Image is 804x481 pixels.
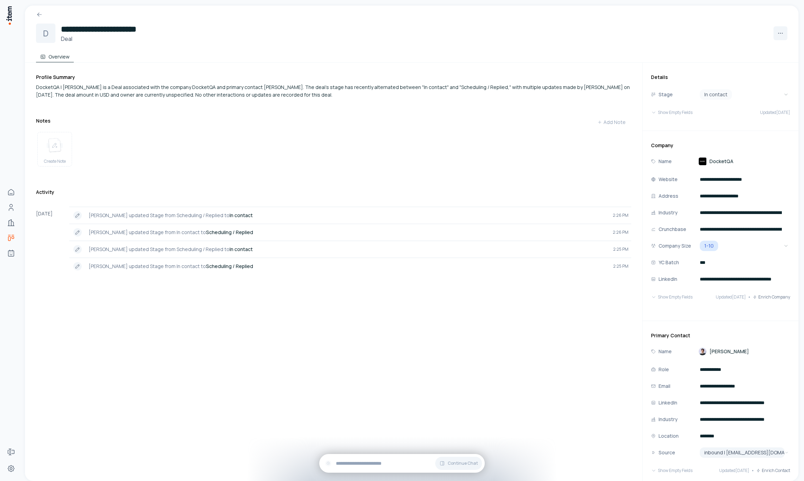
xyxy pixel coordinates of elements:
h3: Profile Summary [36,74,631,81]
p: Address [659,192,678,200]
p: Name [659,348,672,355]
span: 2:25 PM [613,247,628,252]
strong: Scheduling / Replied [206,263,253,269]
img: Item Brain Logo [6,6,12,25]
button: create noteCreate Note [37,132,72,167]
p: [PERSON_NAME] updated Stage from Scheduling / Replied to [89,212,607,219]
button: Show Empty Fields [651,290,693,304]
button: More actions [774,26,787,40]
p: [PERSON_NAME] updated Stage from Scheduling / Replied to [89,246,608,253]
h3: Deal [61,35,139,43]
p: Email [659,382,670,390]
a: Settings [4,462,18,475]
p: Website [659,176,678,183]
p: [PERSON_NAME] updated Stage from In contact to [89,229,607,236]
p: [PERSON_NAME] updated Stage from In contact to [89,263,608,270]
h3: Notes [36,117,51,124]
div: Add Note [597,119,626,126]
span: 2:26 PM [613,213,628,218]
a: Contacts [4,201,18,214]
p: Industry [659,416,678,423]
img: create note [46,138,63,153]
button: Enrich Contact [756,464,790,478]
button: Continue Chat [435,457,482,470]
span: Updated [DATE] [760,110,790,115]
p: LinkedIn [659,399,677,407]
div: [DATE] [36,207,69,275]
h3: Company [651,142,790,149]
strong: In contact [230,246,253,252]
a: Forms [4,445,18,459]
p: Source [659,449,675,456]
div: Continue Chat [319,454,485,473]
a: Agents [4,246,18,260]
p: Industry [659,209,678,216]
span: DocketQA [709,158,733,165]
strong: Scheduling / Replied [206,229,253,235]
p: Stage [659,91,673,98]
h3: Primary Contact [651,332,790,339]
span: [PERSON_NAME] [709,348,749,355]
p: Role [659,366,669,373]
button: Add Note [592,115,631,129]
span: Create Note [44,159,66,164]
a: Home [4,185,18,199]
a: deals [4,231,18,245]
span: Updated [DATE] [719,468,749,473]
span: 2:25 PM [613,264,628,269]
div: D [36,24,55,43]
h3: Details [651,74,790,81]
a: Companies [4,216,18,230]
img: Nishant Hooda [698,347,707,356]
button: Show Empty Fields [651,106,693,119]
p: Crunchbase [659,225,686,233]
span: Updated [DATE] [716,294,746,300]
button: Overview [36,48,74,62]
p: LinkedIn [659,275,677,283]
p: YC Batch [659,259,679,266]
a: [PERSON_NAME] [698,347,749,356]
p: Location [659,432,679,440]
p: Name [659,158,672,165]
strong: In contact [230,212,253,219]
span: Continue Chat [448,461,478,466]
img: DocketQA [698,157,707,166]
button: Show Empty Fields [651,464,693,478]
button: Enrich Company [753,290,790,304]
span: 2:26 PM [613,230,628,235]
a: DocketQA [698,157,733,166]
h3: Activity [36,189,54,196]
div: DocketQA | [PERSON_NAME] is a Deal associated with the company DocketQA and primary contact [PERS... [36,83,631,99]
p: Company Size [659,242,691,250]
